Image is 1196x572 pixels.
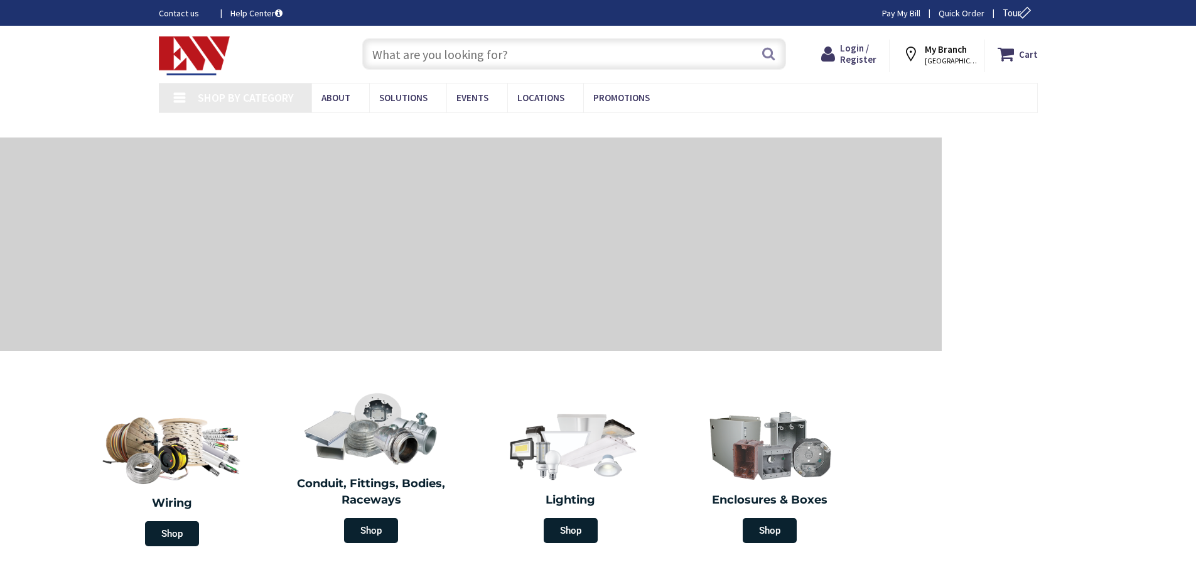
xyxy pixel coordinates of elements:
[1019,43,1038,65] strong: Cart
[1003,7,1035,19] span: Tour
[743,518,797,543] span: Shop
[998,43,1038,65] a: Cart
[821,43,876,65] a: Login / Register
[480,492,661,509] h2: Lighting
[925,43,967,55] strong: My Branch
[362,38,786,70] input: What are you looking for?
[281,476,462,508] h2: Conduit, Fittings, Bodies, Raceways
[925,56,978,66] span: [GEOGRAPHIC_DATA], [GEOGRAPHIC_DATA]
[379,92,428,104] span: Solutions
[159,7,210,19] a: Contact us
[198,90,294,105] span: Shop By Category
[456,92,488,104] span: Events
[517,92,564,104] span: Locations
[882,7,920,19] a: Pay My Bill
[321,92,350,104] span: About
[939,7,984,19] a: Quick Order
[680,492,861,509] h2: Enclosures & Boxes
[593,92,650,104] span: Promotions
[840,42,876,65] span: Login / Register
[72,402,272,553] a: Wiring Shop
[275,386,468,549] a: Conduit, Fittings, Bodies, Raceways Shop
[78,495,266,512] h2: Wiring
[544,518,598,543] span: Shop
[474,402,667,549] a: Lighting Shop
[674,402,867,549] a: Enclosures & Boxes Shop
[344,518,398,543] span: Shop
[145,521,199,546] span: Shop
[159,36,230,75] img: Electrical Wholesalers, Inc.
[230,7,283,19] a: Help Center
[902,43,972,65] div: My Branch [GEOGRAPHIC_DATA], [GEOGRAPHIC_DATA]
